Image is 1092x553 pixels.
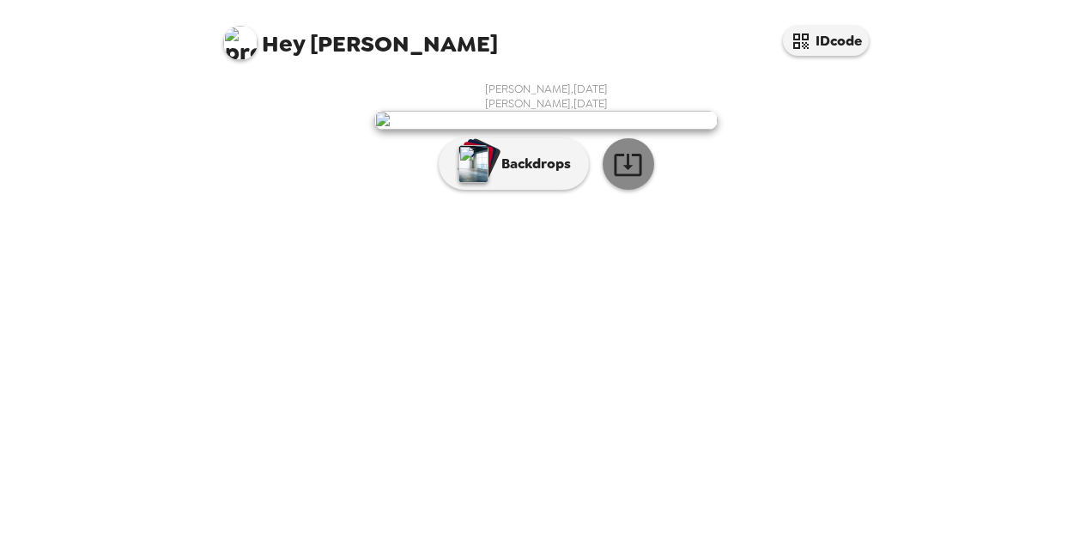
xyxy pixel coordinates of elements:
img: profile pic [223,26,258,60]
span: Hey [262,28,305,59]
button: Backdrops [439,138,589,190]
p: Backdrops [493,154,571,174]
img: user [374,111,718,130]
button: IDcode [783,26,869,56]
span: [PERSON_NAME] [223,17,498,56]
span: [PERSON_NAME] , [DATE] [485,96,608,111]
span: [PERSON_NAME] , [DATE] [485,82,608,96]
